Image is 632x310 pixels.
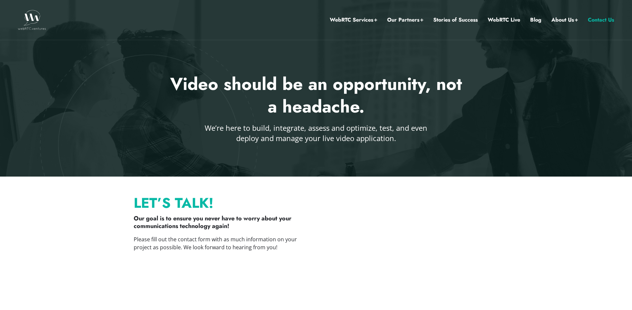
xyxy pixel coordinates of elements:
[134,215,310,230] p: Our goal is to ensure you never have to worry about your communications technology again!
[588,16,614,24] a: Contact Us
[134,198,310,208] p: Let’s Talk!
[488,16,520,24] a: WebRTC Live
[530,16,541,24] a: Blog
[433,16,478,24] a: Stories of Success
[166,73,466,118] h2: Video should be an opportunity, not a headache.
[551,16,578,24] a: About Us
[204,123,429,143] p: We’re here to build, integrate, assess and optimize, test, and even deploy and manage your live v...
[18,10,46,30] img: WebRTC.ventures
[330,16,377,24] a: WebRTC Services
[387,16,423,24] a: Our Partners
[134,235,310,251] p: Please fill out the contact form with as much information on your project as possible. We look fo...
